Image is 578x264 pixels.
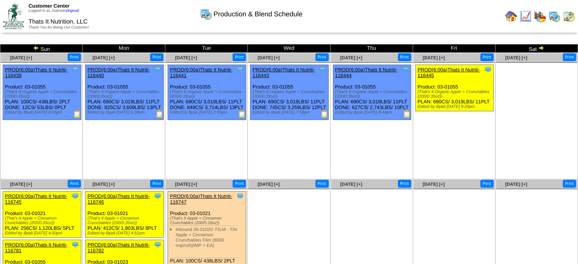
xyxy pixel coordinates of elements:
a: (logout) [66,9,79,13]
div: Edited by Bpali [DATE] 6:34pm [87,110,163,115]
td: Sun [0,44,83,53]
a: PROD(6:00a)Thats It Nutriti-116439 [5,67,67,78]
a: PROD(6:00a)Thats It Nutriti-116747 [170,193,232,205]
button: Print [233,53,246,61]
img: Tooltip [236,66,244,73]
img: Tooltip [319,66,326,73]
div: Edited by Bpali [DATE] 7:18pm [252,110,328,115]
img: Tooltip [154,66,162,73]
a: [DATE] [+] [423,55,445,60]
img: Production Report [321,110,328,118]
button: Print [480,180,494,188]
img: Tooltip [154,241,162,248]
img: Production Report [403,110,411,118]
a: [DATE] [+] [423,182,445,187]
button: Print [68,53,81,61]
td: Fri [413,44,495,53]
img: Tooltip [71,241,79,248]
a: PROD(6:00a)Thats It Nutriti-116782 [87,242,150,253]
button: Print [150,180,163,188]
button: Print [398,180,411,188]
a: PROD(6:00a)Thats It Nutriti-116781 [5,242,67,253]
button: Print [315,180,329,188]
img: home.gif [505,10,517,22]
span: [DATE] [+] [505,182,527,187]
div: Product: 03-01021 PLAN: 412CS / 1,803LBS / 8PLT [86,191,164,238]
div: (That's It Organic Apple + Crunchables (200/0.35oz)) [5,90,81,99]
div: Product: 03-01021 PLAN: 256CS / 1,120LBS / 5PLT [3,191,81,238]
a: Inbound 05-01020: FILM - TIN Apple + Cinnamon Crunchables Film (8000 imp/roll)(IMP = EA) [176,227,237,248]
img: Tooltip [154,192,162,200]
td: Sat [495,44,578,53]
a: PROD(6:00a)Thats It Nutriti-116441 [170,67,232,78]
span: [DATE] [+] [10,55,32,60]
button: Print [480,53,494,61]
td: Mon [83,44,165,53]
div: Product: 03-01055 PLAN: 690CS / 3,019LBS / 11PLT DONE: 849CS / 3,714LBS / 13PLT [168,65,246,120]
span: Thats It Nutrition, LLC [29,19,88,25]
img: Production Report [73,110,81,118]
img: Tooltip [71,66,79,73]
div: (That's It Organic Apple + Crunchables (200/0.35oz)) [252,90,328,99]
div: Edited by Bpali [DATE] 8:44pm [335,110,411,115]
img: Tooltip [236,192,244,200]
button: Print [233,180,246,188]
div: Edited by Bpali [DATE] 2:55pm [170,110,246,115]
span: [DATE] [+] [258,182,280,187]
td: Thu [330,44,413,53]
img: Tooltip [484,66,492,73]
a: [DATE] [+] [505,55,527,60]
a: [DATE] [+] [258,55,280,60]
a: [DATE] [+] [93,55,115,60]
img: Production Report [238,110,246,118]
span: Production & Blend Schedule [214,10,302,18]
span: Thank You for Being Our Customer! [29,25,89,30]
div: Edited by Bpali [DATE] 4:50pm [5,231,81,236]
td: Tue [165,44,248,53]
span: [DATE] [+] [10,182,32,187]
a: [DATE] [+] [175,55,197,60]
img: Production Report [156,110,163,118]
img: line_graph.gif [519,10,532,22]
span: Customer Center [29,3,70,9]
a: [DATE] [+] [175,182,197,187]
img: Tooltip [71,192,79,200]
div: Edited by Bpali [DATE] 6:35pm [5,110,81,115]
div: Product: 03-01055 PLAN: 690CS / 3,019LBS / 11PLT [415,65,494,111]
div: Product: 03-01055 PLAN: 690CS / 3,019LBS / 11PLT DONE: 745CS / 3,259LBS / 12PLT [250,65,329,120]
img: calendarprod.gif [548,10,561,22]
td: Wed [248,44,330,53]
a: [DATE] [+] [340,55,362,60]
button: Print [398,53,411,61]
button: Print [68,180,81,188]
img: arrowleft.gif [33,45,39,51]
div: (That's It Apple + Cinnamon Crunchables (200/0.35oz)) [87,216,163,225]
img: Tooltip [402,66,409,73]
a: PROD(6:00a)Thats It Nutriti-116445 [418,67,480,78]
div: Edited by Bpali [DATE] 9:20pm [418,104,494,109]
img: calendarprod.gif [200,8,212,20]
div: (That's It Apple + Cinnamon Crunchables (200/0.35oz)) [5,216,81,225]
img: calendarinout.gif [563,10,575,22]
div: (That's It Organic Apple + Crunchables (200/0.35oz)) [87,90,163,99]
a: PROD(6:00a)Thats It Nutriti-116746 [87,193,150,205]
div: (That's It Apple + Cinnamon Crunchables (200/0.35oz)) [170,216,246,225]
a: PROD(6:00a)Thats It Nutriti-116443 [252,67,315,78]
img: ZoRoCo_Logo(Green%26Foil)%20jpg.webp [3,3,24,29]
div: Product: 03-01055 PLAN: 690CS / 3,019LBS / 11PLT DONE: 627CS / 2,743LBS / 10PLT [333,65,411,120]
span: Logged in as Jsalcedo [29,9,79,13]
img: arrowright.gif [538,45,544,51]
a: PROD(6:00a)Thats It Nutriti-116440 [87,67,150,78]
a: PROD(6:00a)Thats It Nutriti-116444 [335,67,397,78]
button: Print [563,180,576,188]
a: [DATE] [+] [93,182,115,187]
a: PROD(6:00a)Thats It Nutriti-116745 [5,193,67,205]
